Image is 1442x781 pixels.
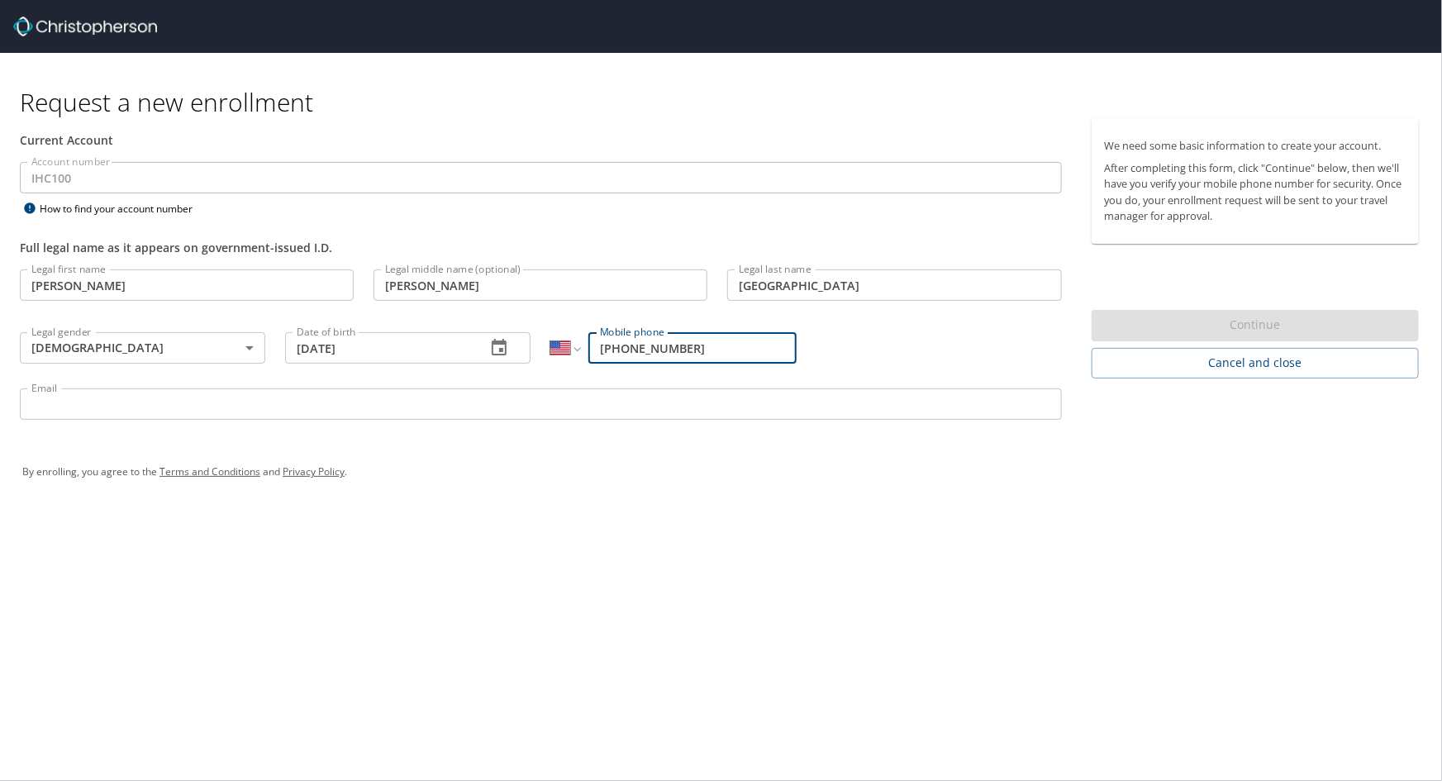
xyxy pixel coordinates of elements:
[20,332,265,364] div: [DEMOGRAPHIC_DATA]
[588,332,796,364] input: Enter phone number
[159,464,260,479] a: Terms and Conditions
[283,464,345,479] a: Privacy Policy
[20,198,226,219] div: How to find your account number
[285,332,473,364] input: MM/DD/YYYY
[1105,138,1406,154] p: We need some basic information to create your account.
[22,451,1420,493] div: By enrolling, you agree to the and .
[20,239,1062,256] div: Full legal name as it appears on government-issued I.D.
[1092,348,1419,379] button: Cancel and close
[1105,160,1406,224] p: After completing this form, click "Continue" below, then we'll have you verify your mobile phone ...
[20,131,1062,149] div: Current Account
[1105,353,1406,374] span: Cancel and close
[13,17,157,36] img: cbt logo
[20,86,1432,118] h1: Request a new enrollment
